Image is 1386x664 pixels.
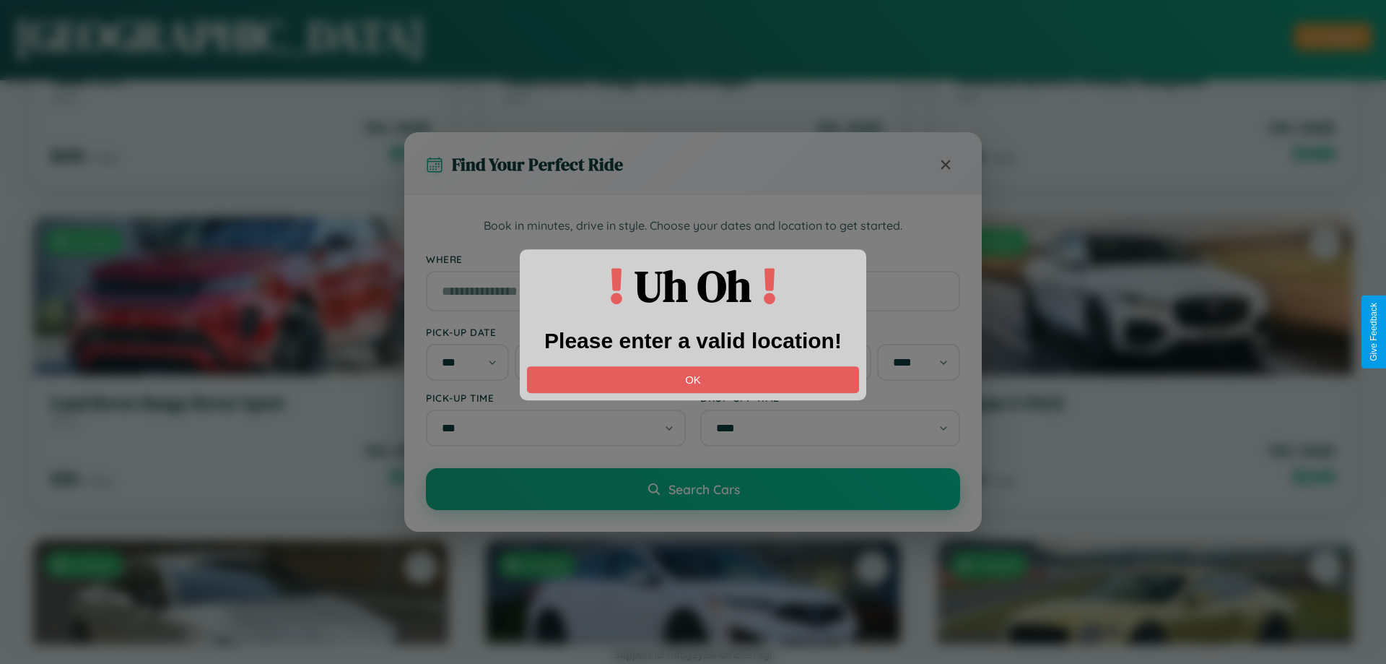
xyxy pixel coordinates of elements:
[426,253,960,265] label: Where
[426,392,686,404] label: Pick-up Time
[426,326,686,338] label: Pick-up Date
[700,326,960,338] label: Drop-off Date
[452,152,623,176] h3: Find Your Perfect Ride
[668,481,740,497] span: Search Cars
[426,217,960,236] p: Book in minutes, drive in style. Choose your dates and location to get started.
[700,392,960,404] label: Drop-off Time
